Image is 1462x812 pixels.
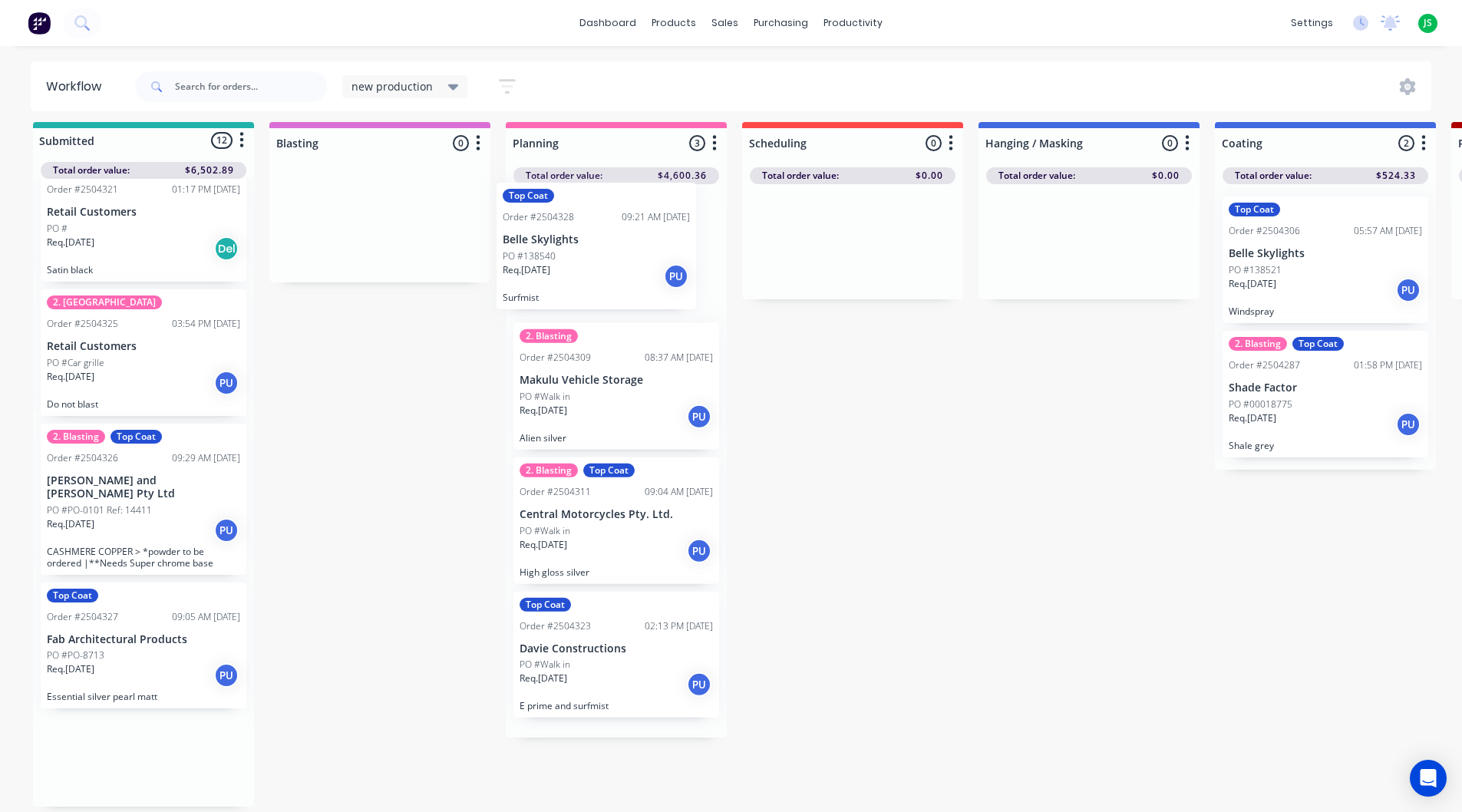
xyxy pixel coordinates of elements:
[175,71,327,102] input: Search for orders...
[1222,135,1373,151] input: Enter column name…
[644,12,704,35] div: products
[1424,16,1432,30] span: JS
[276,135,427,151] input: Enter column name…
[1152,169,1180,183] span: $0.00
[351,78,433,94] span: new production
[762,169,839,183] span: Total order value:
[211,132,233,148] span: 12
[1398,135,1414,151] span: 2
[572,12,644,35] a: dashboard
[28,12,51,35] img: Factory
[185,163,234,177] span: $6,502.89
[816,12,890,35] div: productivity
[704,12,746,35] div: sales
[916,169,943,183] span: $0.00
[985,135,1137,151] input: Enter column name…
[926,135,942,151] span: 0
[53,163,130,177] span: Total order value:
[998,169,1075,183] span: Total order value:
[526,169,602,183] span: Total order value:
[746,12,816,35] div: purchasing
[658,169,707,183] span: $4,600.36
[513,135,664,151] input: Enter column name…
[689,135,705,151] span: 3
[1162,135,1178,151] span: 0
[1376,169,1416,183] span: $524.33
[1410,760,1447,797] div: Open Intercom Messenger
[1283,12,1341,35] div: settings
[1235,169,1312,183] span: Total order value:
[453,135,469,151] span: 0
[749,135,900,151] input: Enter column name…
[46,78,109,96] div: Workflow
[36,133,94,149] div: Submitted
